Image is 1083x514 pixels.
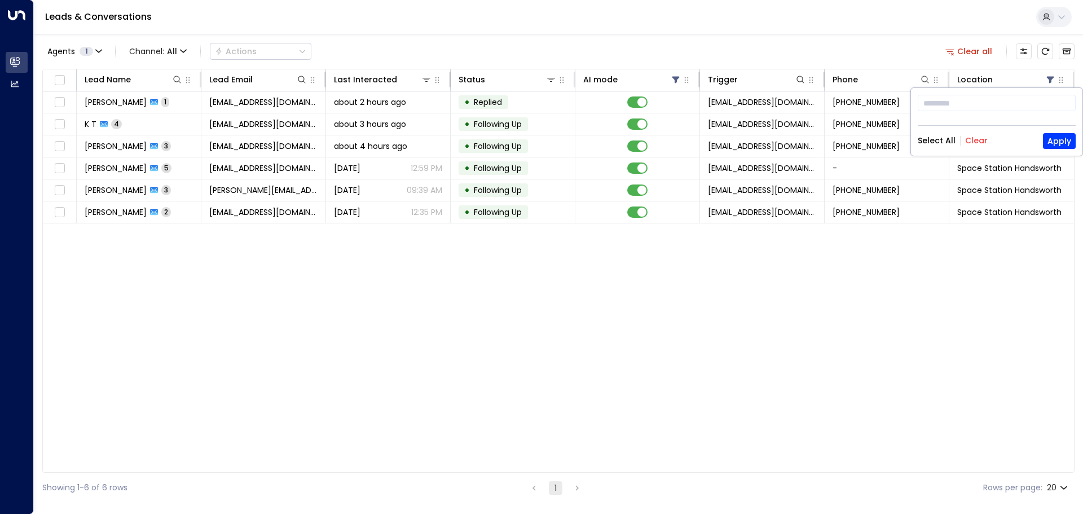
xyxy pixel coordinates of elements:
button: Select All [918,136,956,145]
span: jamesletts@hotmail.com [209,207,318,218]
div: • [464,115,470,134]
span: Kulvinder Nijjar [85,162,147,174]
button: Archived Leads [1059,43,1075,59]
button: Apply [1043,133,1076,149]
span: about 3 hours ago [334,118,406,130]
span: Following Up [474,140,522,152]
span: about 2 hours ago [334,96,406,108]
div: Last Interacted [334,73,397,86]
span: 1 [80,47,93,56]
button: Agents1 [42,43,106,59]
span: 1 [161,97,169,107]
span: Agents [47,47,75,55]
p: 12:59 PM [411,162,442,174]
button: page 1 [549,481,562,495]
div: • [464,203,470,222]
span: Linda Beasley [85,140,147,152]
div: Phone [833,73,931,86]
div: Location [957,73,993,86]
span: James Letts [85,207,147,218]
span: leads@space-station.co.uk [708,207,816,218]
span: Aug 11, 2025 [334,207,360,218]
button: Clear all [941,43,997,59]
span: Toggle select row [52,183,67,197]
div: • [464,93,470,112]
div: AI mode [583,73,618,86]
div: Phone [833,73,858,86]
span: szilvablack@hotmail.com [209,140,318,152]
span: Following Up [474,184,522,196]
span: leads@space-station.co.uk [708,96,816,108]
span: +447951179568 [833,207,900,218]
div: Actions [215,46,257,56]
span: Danny Singh [85,184,147,196]
div: Status [459,73,557,86]
span: Refresh [1037,43,1053,59]
div: 20 [1047,480,1070,496]
button: Channel:All [125,43,191,59]
span: 2 [161,207,171,217]
div: • [464,137,470,156]
button: Actions [210,43,311,60]
div: Location [957,73,1056,86]
div: Last Interacted [334,73,432,86]
span: +447821378514 [833,140,900,152]
span: leads@space-station.co.uk [708,162,816,174]
div: Trigger [708,73,806,86]
span: leads@space-station.co.uk [708,118,816,130]
span: All [167,47,177,56]
span: 3 [161,185,171,195]
div: Lead Email [209,73,253,86]
label: Rows per page: [983,482,1042,494]
span: about 4 hours ago [334,140,407,152]
span: ethang@gmail.com [209,96,318,108]
div: Trigger [708,73,738,86]
span: +447847883855 [833,118,900,130]
span: Space Station Handsworth [957,162,1062,174]
span: 5 [161,163,171,173]
span: Aug 12, 2025 [334,184,360,196]
span: Toggle select row [52,205,67,219]
span: Toggle select row [52,117,67,131]
div: Showing 1-6 of 6 rows [42,482,127,494]
button: Customize [1016,43,1032,59]
span: Replied [474,96,502,108]
span: Following Up [474,162,522,174]
span: Toggle select row [52,95,67,109]
p: 09:39 AM [407,184,442,196]
span: leads@space-station.co.uk [708,184,816,196]
span: 3 [161,141,171,151]
div: Status [459,73,485,86]
span: Space Station Handsworth [957,207,1062,218]
div: Lead Name [85,73,131,86]
span: Following Up [474,118,522,130]
span: Toggle select all [52,73,67,87]
div: Lead Email [209,73,307,86]
div: Button group with a nested menu [210,43,311,60]
span: 4 [111,119,122,129]
span: Toggle select row [52,139,67,153]
span: Following Up [474,207,522,218]
span: jjtt074@gmail.com [209,118,318,130]
p: 12:35 PM [411,207,442,218]
div: Lead Name [85,73,183,86]
div: • [464,181,470,200]
span: +4419176553972 [833,96,900,108]
span: Space Station Handsworth [957,184,1062,196]
span: danny.singh89@outlook.com [209,184,318,196]
div: AI mode [583,73,681,86]
a: Leads & Conversations [45,10,152,23]
span: +447542458912 [833,184,900,196]
span: Channel: [125,43,191,59]
div: • [464,159,470,178]
span: Ethan Gobetz [85,96,147,108]
span: Toggle select row [52,161,67,175]
span: K T [85,118,96,130]
span: leads@space-station.co.uk [708,140,816,152]
span: Yesterday [334,162,360,174]
td: - [825,157,949,179]
nav: pagination navigation [527,481,584,495]
span: kul100uk@yahoo.co.uk [209,162,318,174]
button: Clear [965,136,988,145]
